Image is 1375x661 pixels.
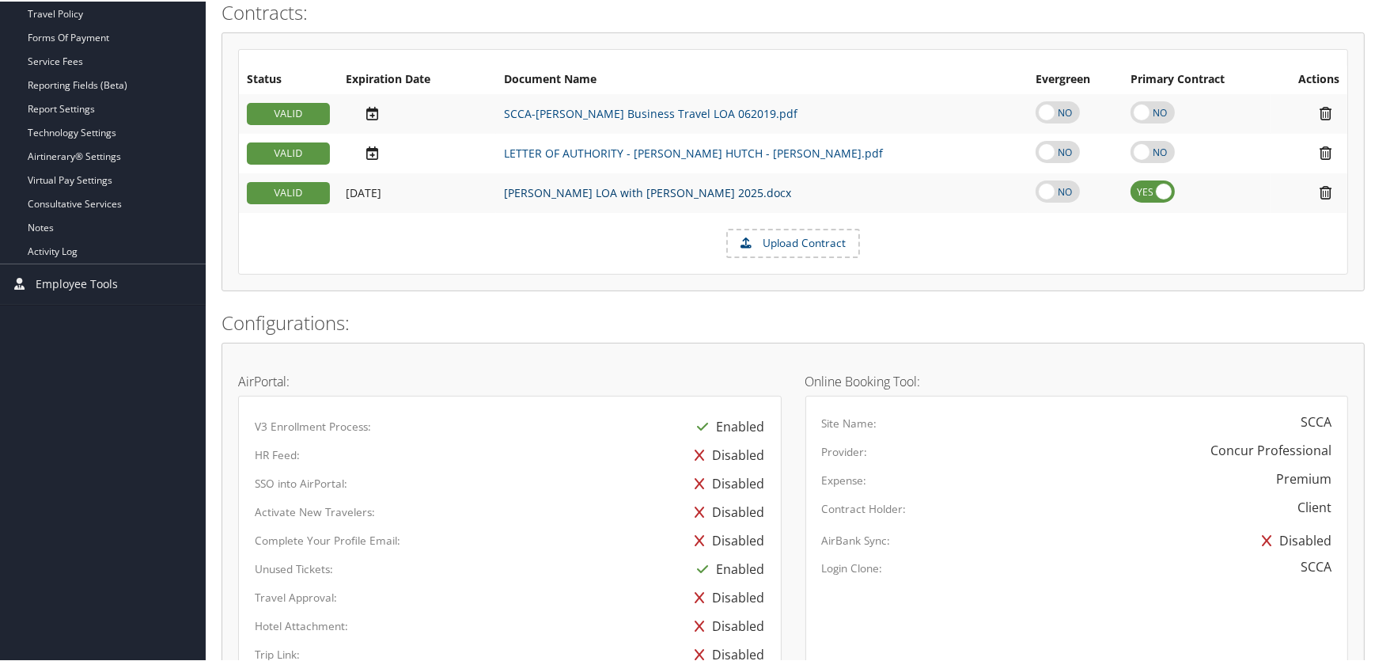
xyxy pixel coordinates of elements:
div: Add/Edit Date [346,104,488,120]
div: VALID [247,180,330,203]
div: Disabled [1254,525,1331,553]
th: Evergreen [1028,64,1123,93]
div: Premium [1276,468,1331,487]
h4: AirPortal: [238,374,782,386]
label: Activate New Travelers: [255,503,375,519]
div: Disabled [687,610,765,639]
label: AirBank Sync: [822,531,891,547]
th: Status [239,64,338,93]
label: Trip Link: [255,645,300,661]
i: Remove Contract [1312,104,1339,120]
label: Expense: [822,471,867,487]
div: Add/Edit Date [346,143,488,160]
div: Disabled [687,468,765,496]
label: Complete Your Profile Email: [255,531,400,547]
div: SCCA [1301,556,1331,575]
div: Add/Edit Date [346,184,488,199]
span: [DATE] [346,184,381,199]
a: SCCA-[PERSON_NAME] Business Travel LOA 062019.pdf [504,104,797,120]
label: Unused Tickets: [255,560,333,576]
div: VALID [247,141,330,163]
th: Document Name [496,64,1028,93]
h2: Configurations: [222,308,1365,335]
div: SCCA [1301,411,1331,430]
div: Client [1297,496,1331,515]
label: V3 Enrollment Process: [255,417,371,433]
label: Provider: [822,443,868,458]
h4: Online Booking Tool: [805,374,1349,386]
label: HR Feed: [255,446,300,462]
span: Employee Tools [36,263,118,302]
i: Remove Contract [1312,183,1339,199]
a: LETTER OF AUTHORITY - [PERSON_NAME] HUTCH - [PERSON_NAME].pdf [504,144,883,159]
div: Enabled [690,553,765,582]
a: [PERSON_NAME] LOA with [PERSON_NAME] 2025.docx [504,184,791,199]
label: Contract Holder: [822,500,907,515]
label: Login Clone: [822,559,883,575]
th: Actions [1271,64,1347,93]
label: SSO into AirPortal: [255,474,347,490]
label: Upload Contract [728,229,858,256]
label: Hotel Attachment: [255,617,348,633]
th: Expiration Date [338,64,496,93]
label: Travel Approval: [255,588,337,604]
div: Enabled [690,411,765,439]
div: Disabled [687,525,765,553]
div: Disabled [687,582,765,610]
label: Site Name: [822,414,877,430]
div: Disabled [687,439,765,468]
i: Remove Contract [1312,143,1339,160]
div: Concur Professional [1210,439,1331,458]
div: Disabled [687,496,765,525]
div: VALID [247,101,330,123]
th: Primary Contract [1123,64,1271,93]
